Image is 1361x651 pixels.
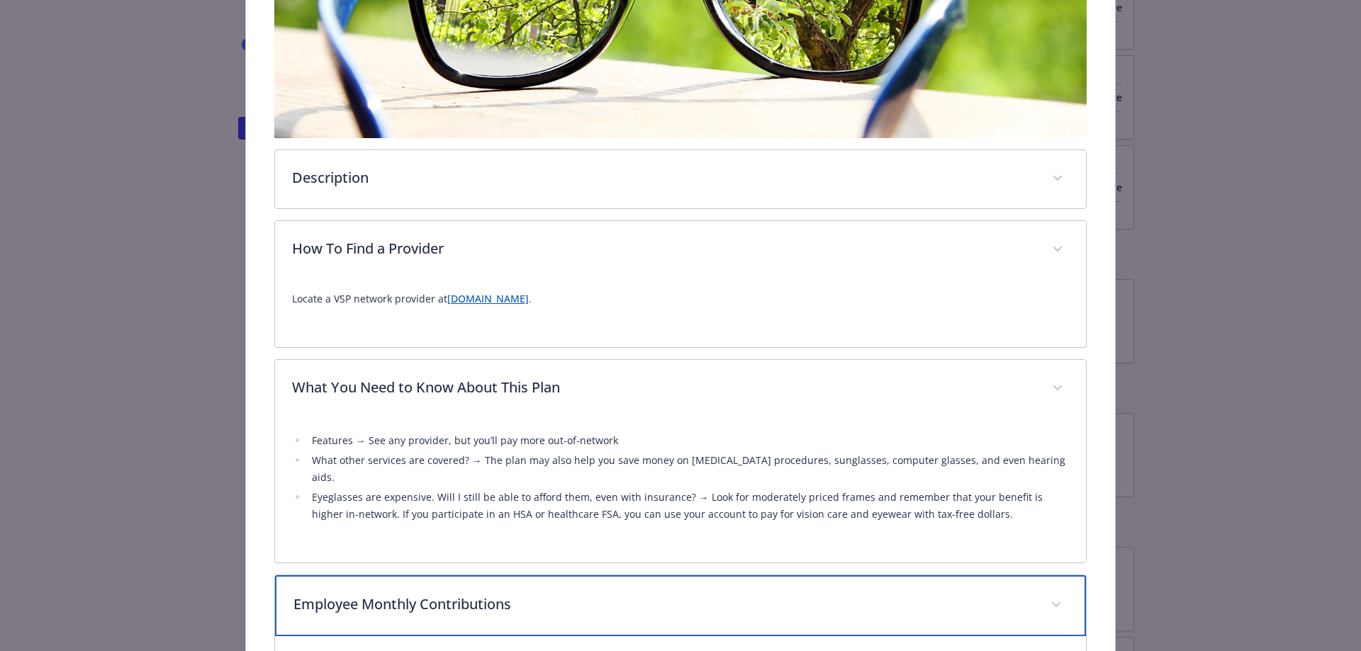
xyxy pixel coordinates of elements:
li: What other services are covered? → The plan may also help you save money on [MEDICAL_DATA] proced... [308,452,1070,486]
div: How To Find a Provider [275,279,1087,347]
div: Employee Monthly Contributions [275,575,1087,636]
div: How To Find a Provider [275,221,1087,279]
p: Locate a VSP network provider at . [292,290,1070,307]
p: Employee Monthly Contributions [293,594,1034,615]
li: Eyeglasses are expensive. Will I still be able to afford them, even with insurance? → Look for mo... [308,489,1070,523]
div: What You Need to Know About This Plan [275,360,1087,418]
p: What You Need to Know About This Plan [292,377,1036,398]
div: What You Need to Know About This Plan [275,418,1087,562]
li: Features → See any provider, but you’ll pay more out-of-network [308,432,1070,449]
a: [DOMAIN_NAME] [447,292,529,305]
div: Description [275,150,1087,208]
p: Description [292,167,1036,188]
p: How To Find a Provider [292,238,1036,259]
